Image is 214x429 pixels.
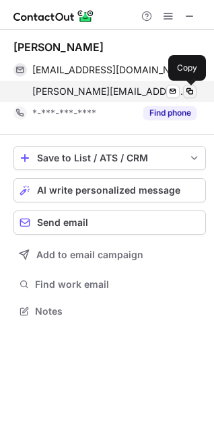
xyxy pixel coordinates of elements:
[32,85,186,97] span: [PERSON_NAME][EMAIL_ADDRESS][PERSON_NAME][DOMAIN_NAME]
[13,243,206,267] button: Add to email campaign
[13,146,206,170] button: save-profile-one-click
[35,305,201,317] span: Notes
[13,178,206,202] button: AI write personalized message
[13,275,206,294] button: Find work email
[32,64,186,76] span: [EMAIL_ADDRESS][DOMAIN_NAME]
[13,210,206,235] button: Send email
[143,106,197,120] button: Reveal Button
[13,8,94,24] img: ContactOut v5.3.10
[37,217,88,228] span: Send email
[37,185,180,196] span: AI write personalized message
[13,40,104,54] div: [PERSON_NAME]
[36,249,143,260] span: Add to email campaign
[35,278,201,290] span: Find work email
[37,153,182,163] div: Save to List / ATS / CRM
[13,302,206,321] button: Notes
